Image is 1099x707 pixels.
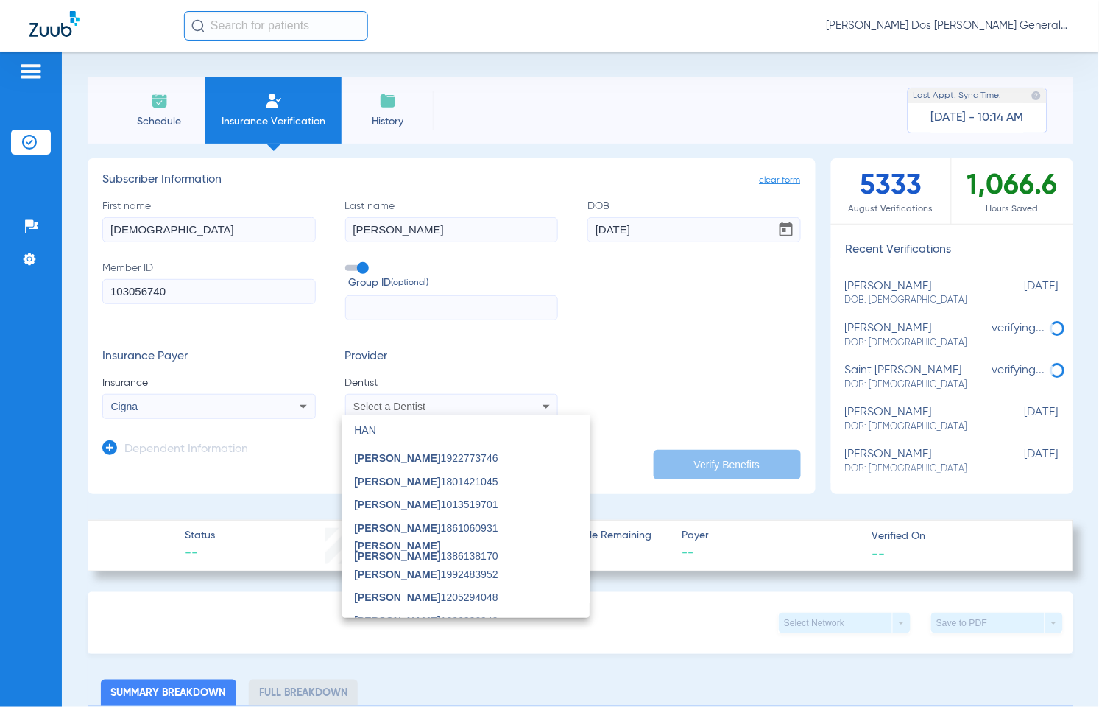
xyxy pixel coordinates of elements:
[342,415,590,446] input: dropdown search
[354,615,440,627] span: [PERSON_NAME]
[354,476,498,487] span: 1801421045
[354,522,440,534] span: [PERSON_NAME]
[354,541,578,561] span: 1386138170
[354,453,498,463] span: 1922773746
[354,569,498,580] span: 1992483952
[354,569,440,580] span: [PERSON_NAME]
[354,476,440,488] span: [PERSON_NAME]
[354,616,498,626] span: 1306226949
[354,499,498,510] span: 1013519701
[354,523,498,533] span: 1861060931
[354,499,440,510] span: [PERSON_NAME]
[354,592,498,602] span: 1205294048
[1025,636,1099,707] iframe: Chat Widget
[354,591,440,603] span: [PERSON_NAME]
[354,540,440,562] span: [PERSON_NAME] [PERSON_NAME]
[354,452,440,464] span: [PERSON_NAME]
